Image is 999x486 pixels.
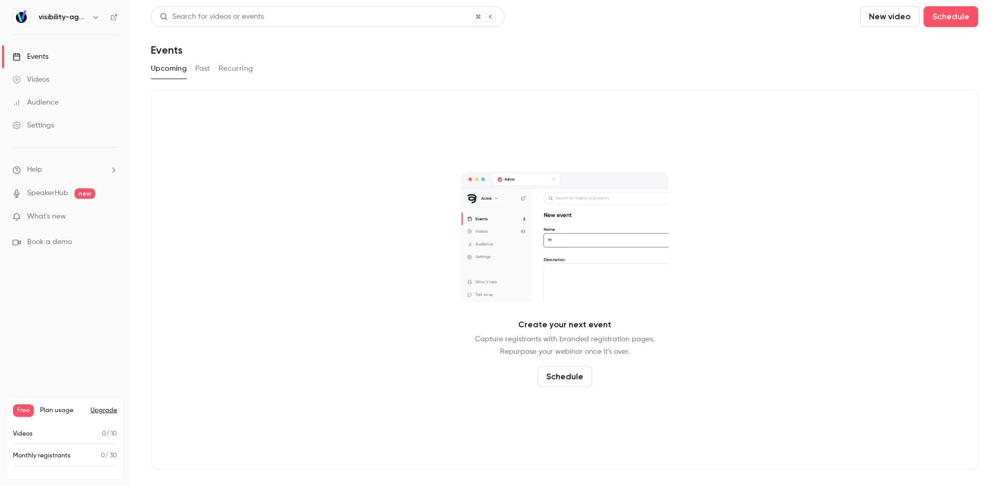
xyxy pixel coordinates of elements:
button: Schedule [924,6,978,27]
div: Audience [12,97,59,108]
span: Help [27,164,42,175]
div: Settings [12,120,54,131]
button: Past [195,60,210,77]
div: Events [12,52,48,62]
p: Capture registrants with branded registration pages. Repurpose your webinar once it's over. [475,333,655,358]
p: Create your next event [518,318,611,331]
p: Monthly registrants [13,451,71,461]
span: What's new [27,211,66,222]
button: New video [860,6,919,27]
button: Upcoming [151,60,187,77]
button: Schedule [537,366,592,387]
img: visibility-agency [13,9,30,25]
div: Videos [12,74,49,85]
h6: visibility-agency [39,12,87,22]
span: Plan usage [40,406,84,415]
p: Videos [13,429,33,439]
iframe: Noticeable Trigger [105,212,118,222]
span: new [74,188,95,199]
button: Upgrade [91,406,117,415]
p: / 30 [101,451,117,461]
p: / 10 [102,429,117,439]
li: help-dropdown-opener [12,164,118,175]
button: Recurring [219,60,253,77]
span: 0 [101,453,105,459]
a: SpeakerHub [27,188,68,199]
span: Book a demo [27,237,72,248]
span: 0 [102,431,106,437]
span: Free [13,404,34,417]
h1: Events [151,44,183,56]
div: Search for videos or events [160,11,264,22]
